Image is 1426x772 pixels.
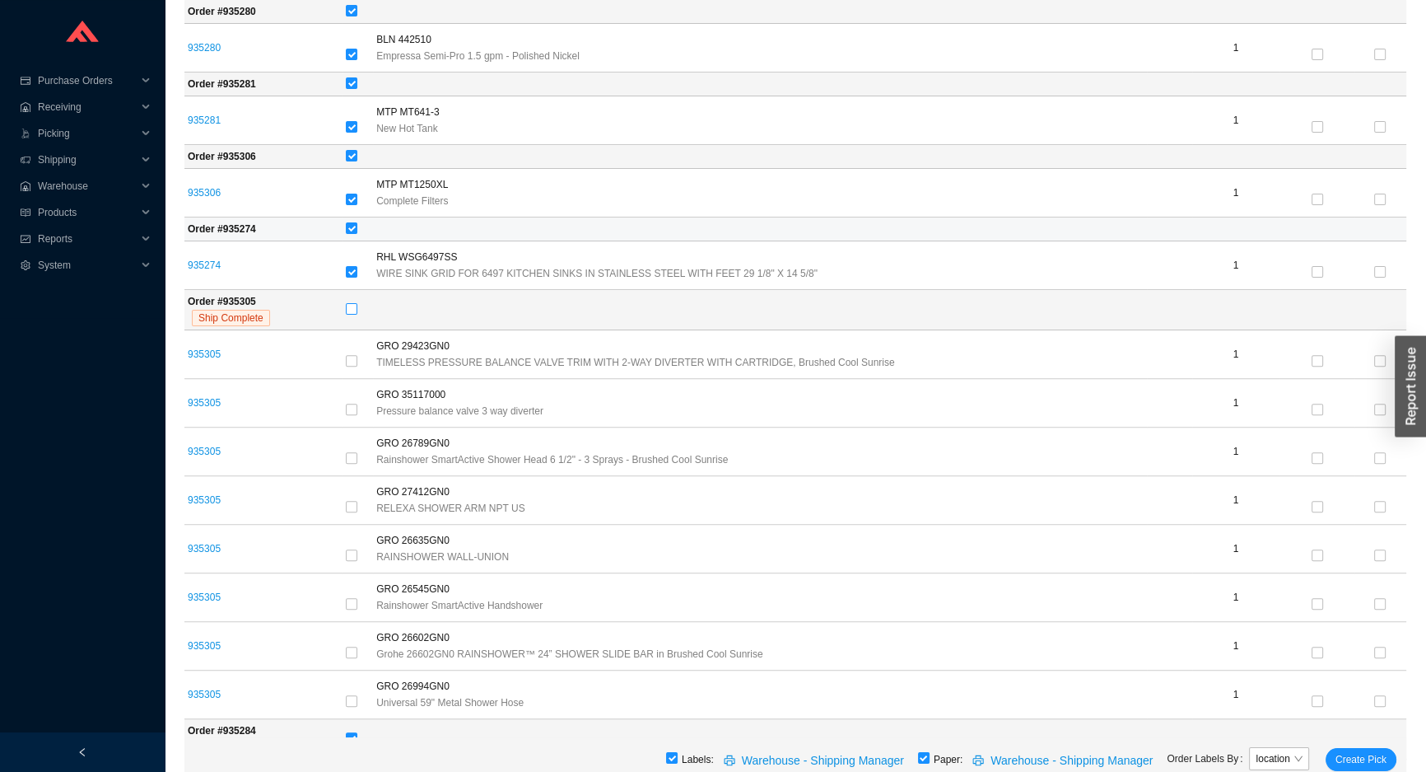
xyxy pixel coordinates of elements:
[188,151,256,162] strong: Order # 935306
[972,755,987,768] span: printer
[20,260,31,270] span: setting
[376,581,450,597] span: GRO 26545GN0
[1167,747,1249,770] label: Order Labels By
[1192,379,1279,428] td: 1
[376,435,450,452] span: GRO 26789GN0
[376,549,509,565] span: RAINSHOWER WALL-UNION
[1192,573,1279,622] td: 1
[376,338,450,354] span: GRO 29423GN0
[188,78,256,90] strong: Order # 935281
[376,48,580,64] span: Empressa Semi-Pro 1.5 gpm - Polished Nickel
[376,646,763,662] span: Grohe 26602GN0 RAINSHOWER™ 24” SHOWER SLIDE BAR in Brushed Cool Sunrise
[38,173,137,199] span: Warehouse
[376,249,457,265] span: RHL WSG6497SS
[1192,330,1279,379] td: 1
[20,234,31,244] span: fund
[188,187,221,199] a: 935306
[188,725,256,737] strong: Order # 935284
[38,252,137,278] span: System
[1335,751,1386,768] span: Create Pick
[376,695,524,711] span: Universal 59" Metal Shower Hose
[38,199,137,226] span: Products
[188,260,221,271] a: 935274
[1192,169,1279,218] td: 1
[1192,671,1279,719] td: 1
[188,494,221,506] a: 935305
[1192,476,1279,525] td: 1
[1192,241,1279,290] td: 1
[742,751,904,770] span: Warehouse - Shipping Manager
[188,223,256,235] strong: Order # 935274
[192,310,270,326] span: Ship Complete
[376,31,431,48] span: BLN 442510
[1192,428,1279,476] td: 1
[990,751,1153,770] span: Warehouse - Shipping Manager
[1192,622,1279,671] td: 1
[1192,24,1279,73] td: 1
[376,678,450,695] span: GRO 26994GN0
[376,386,445,403] span: GRO 35117000
[188,543,221,554] a: 935305
[376,452,728,468] span: Rainshower SmartActive Shower Head 6 1/2" - 3 Sprays - Brushed Cool Sunrise
[77,747,87,757] span: left
[376,500,525,517] span: RELEXA SHOWER ARM NPT US
[376,354,894,371] span: TIMELESS PRESSURE BALANCE VALVE TRIM WITH 2-WAY DIVERTER WITH CARTRIDGE, Brushed Cool Sunrise
[188,446,221,457] a: 935305
[376,120,437,137] span: New Hot Tank
[188,397,221,409] a: 935305
[376,403,543,419] span: Pressure balance valve 3 way diverter
[962,748,1167,771] button: printerWarehouse - Shipping Manager
[38,226,137,252] span: Reports
[1326,748,1396,771] button: Create Pick
[376,597,543,614] span: Rainshower SmartActive Handshower
[188,592,221,603] a: 935305
[188,296,256,307] strong: Order # 935305
[376,484,450,500] span: GRO 27412GN0
[38,120,137,147] span: Picking
[714,748,918,771] button: printerWarehouse - Shipping Manager
[376,629,450,646] span: GRO 26602GN0
[376,265,818,282] span: WIRE SINK GRID FOR 6497 KITCHEN SINKS IN STAINLESS STEEL WITH FEET 29 1/8" X 14 5/8"
[376,532,450,549] span: GRO 26635GN0
[1192,525,1279,573] td: 1
[1256,748,1302,770] span: location
[376,104,439,120] span: MTP MT641-3
[1192,96,1279,145] td: 1
[38,68,137,94] span: Purchase Orders
[188,42,221,54] a: 935280
[188,640,221,652] a: 935305
[20,208,31,218] span: read
[38,147,137,173] span: Shipping
[188,349,221,360] a: 935305
[188,6,256,17] strong: Order # 935280
[376,176,448,193] span: MTP MT1250XL
[376,193,448,209] span: Complete Filters
[188,115,221,126] a: 935281
[20,76,31,86] span: credit-card
[724,755,739,768] span: printer
[188,689,221,700] a: 935305
[38,94,137,120] span: Receiving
